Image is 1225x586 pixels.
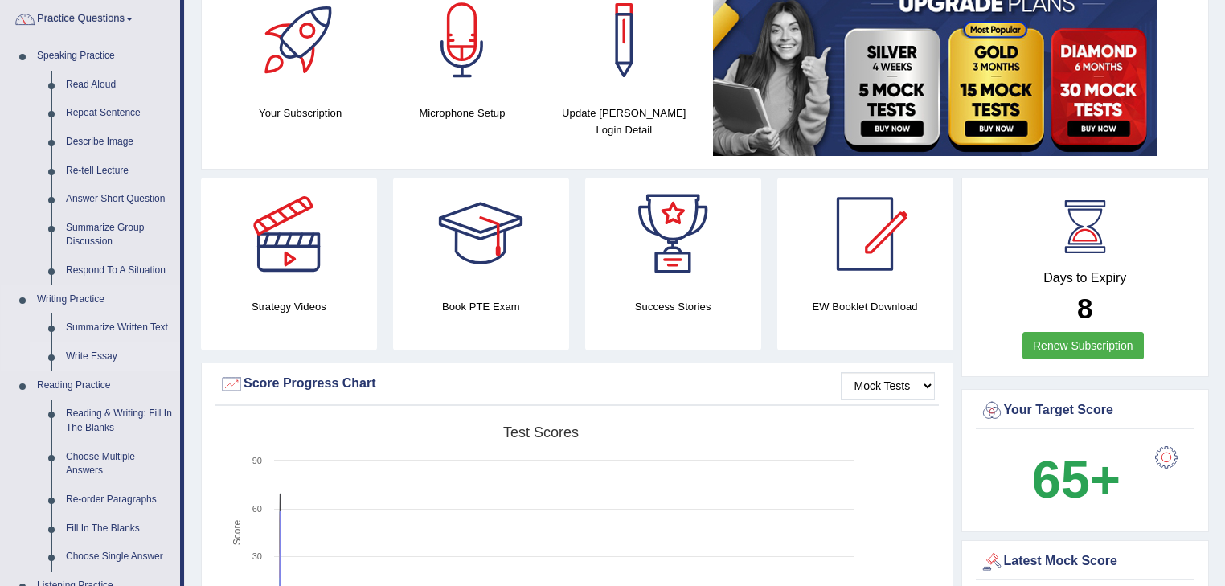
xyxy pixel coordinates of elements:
h4: Your Subscription [227,104,373,121]
a: Re-tell Lecture [59,157,180,186]
a: Read Aloud [59,71,180,100]
b: 65+ [1032,450,1121,509]
text: 30 [252,551,262,561]
a: Summarize Group Discussion [59,214,180,256]
h4: Microphone Setup [389,104,535,121]
div: Your Target Score [980,399,1191,423]
div: Score Progress Chart [219,372,935,396]
a: Renew Subscription [1022,332,1144,359]
a: Write Essay [59,342,180,371]
a: Reading & Writing: Fill In The Blanks [59,400,180,442]
h4: Update [PERSON_NAME] Login Detail [551,104,697,138]
a: Choose Single Answer [59,543,180,572]
a: Fill In The Blanks [59,514,180,543]
div: Latest Mock Score [980,550,1191,574]
a: Describe Image [59,128,180,157]
h4: Success Stories [585,298,761,315]
tspan: Score [231,520,243,546]
h4: EW Booklet Download [777,298,953,315]
a: Reading Practice [30,371,180,400]
a: Re-order Paragraphs [59,486,180,514]
h4: Days to Expiry [980,271,1191,285]
a: Summarize Written Text [59,313,180,342]
tspan: Test scores [503,424,579,441]
h4: Book PTE Exam [393,298,569,315]
text: 60 [252,504,262,514]
a: Repeat Sentence [59,99,180,128]
text: 90 [252,456,262,465]
a: Respond To A Situation [59,256,180,285]
b: 8 [1077,293,1092,324]
a: Speaking Practice [30,42,180,71]
a: Writing Practice [30,285,180,314]
a: Choose Multiple Answers [59,443,180,486]
h4: Strategy Videos [201,298,377,315]
a: Answer Short Question [59,185,180,214]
